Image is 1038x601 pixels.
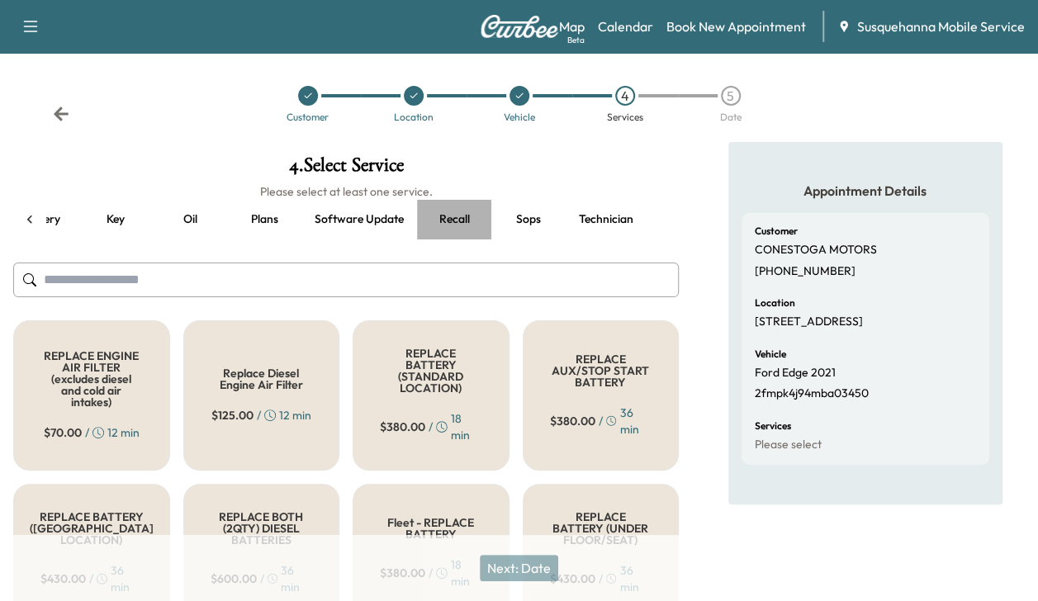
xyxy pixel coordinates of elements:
[550,405,652,438] div: / 36 min
[742,182,989,200] h5: Appointment Details
[13,183,679,200] h6: Please select at least one service.
[755,226,798,236] h6: Customer
[550,511,652,546] h5: REPLACE BATTERY (UNDER FLOOR/SEAT)
[615,86,635,106] div: 4
[666,17,806,36] a: Book New Appointment
[394,112,434,122] div: Location
[720,112,742,122] div: Date
[30,511,154,546] h5: REPLACE BATTERY ([GEOGRAPHIC_DATA] LOCATION)
[755,349,786,359] h6: Vehicle
[380,419,425,435] span: $ 380.00
[857,17,1025,36] span: Susquehanna Mobile Service
[153,200,227,239] button: Oil
[567,34,585,46] div: Beta
[755,264,856,279] p: [PHONE_NUMBER]
[380,348,482,394] h5: REPLACE BATTERY (STANDARD LOCATION)
[53,106,69,122] div: Back
[40,350,143,408] h5: REPLACE ENGINE AIR FILTER (excludes diesel and cold air intakes)
[301,200,417,239] button: Software update
[755,386,869,401] p: 2fmpk4j94mba03450
[44,424,82,441] span: $ 70.00
[380,517,482,540] h5: Fleet - REPLACE BATTERY
[550,353,652,388] h5: REPLACE AUX/STOP START BATTERY
[755,315,863,329] p: [STREET_ADDRESS]
[755,366,836,381] p: Ford Edge 2021
[417,200,491,239] button: Recall
[287,112,329,122] div: Customer
[211,407,254,424] span: $ 125.00
[607,112,643,122] div: Services
[480,15,559,38] img: Curbee Logo
[491,200,566,239] button: Sops
[504,112,535,122] div: Vehicle
[755,243,877,258] p: CONESTOGA MOTORS
[227,200,301,239] button: Plans
[550,413,595,429] span: $ 380.00
[755,421,791,431] h6: Services
[380,410,482,443] div: / 18 min
[211,511,313,546] h5: REPLACE BOTH (2QTY) DIESEL BATTERIES
[78,200,153,239] button: Key
[559,17,585,36] a: MapBeta
[566,200,647,239] button: Technician
[598,17,653,36] a: Calendar
[211,367,313,390] h5: Replace Diesel Engine Air Filter
[211,407,311,424] div: / 12 min
[721,86,741,106] div: 5
[44,424,140,441] div: / 12 min
[755,298,795,308] h6: Location
[755,438,822,452] p: Please select
[13,155,679,183] h1: 4 . Select Service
